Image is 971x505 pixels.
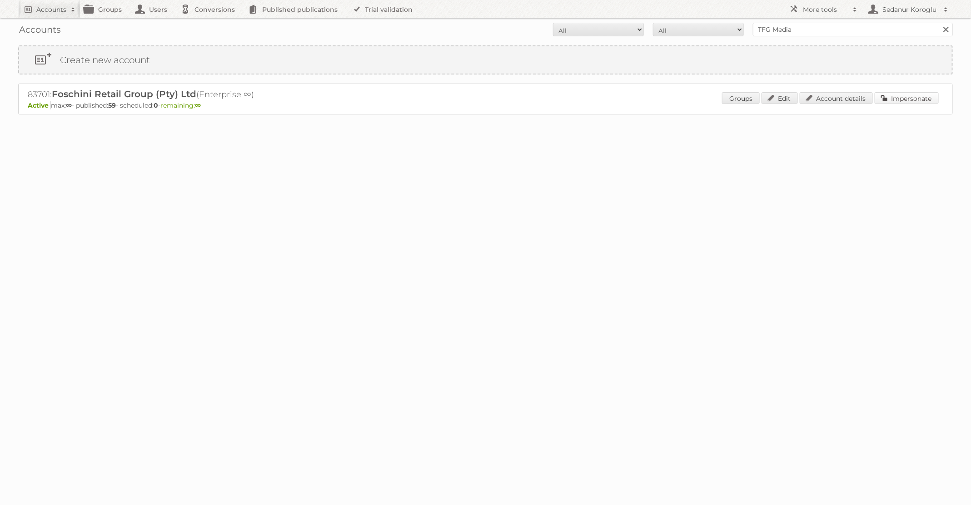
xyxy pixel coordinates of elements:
[66,101,72,109] strong: ∞
[28,89,346,100] h2: 83701: (Enterprise ∞)
[875,92,939,104] a: Impersonate
[19,46,952,74] a: Create new account
[154,101,158,109] strong: 0
[722,92,760,104] a: Groups
[800,92,873,104] a: Account details
[195,101,201,109] strong: ∞
[36,5,66,14] h2: Accounts
[803,5,848,14] h2: More tools
[52,89,196,99] span: Foschini Retail Group (Pty) Ltd
[28,101,943,109] p: max: - published: - scheduled: -
[28,101,51,109] span: Active
[880,5,939,14] h2: Sedanur Koroglu
[108,101,116,109] strong: 59
[762,92,798,104] a: Edit
[160,101,201,109] span: remaining:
